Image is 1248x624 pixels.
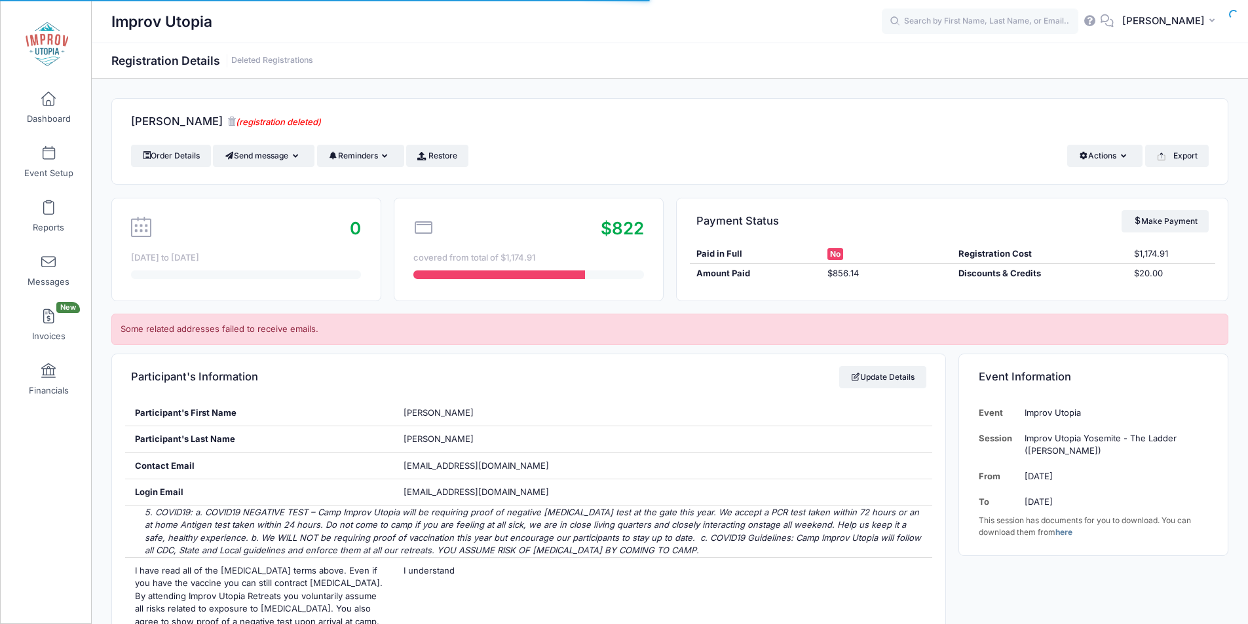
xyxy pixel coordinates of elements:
[690,267,821,280] div: Amount Paid
[979,515,1209,538] div: This session has documents for you to download. You can download them from
[125,479,394,505] div: Login Email
[1018,489,1208,515] td: [DATE]
[32,331,66,342] span: Invoices
[953,267,1127,280] div: Discounts & Credits
[1122,210,1209,232] a: Make Payment
[125,506,933,557] div: 5. COVID19: a. COVID19 NEGATIVE TEST – Camp Improv Utopia will be requiring proof of negative [ME...
[601,218,644,238] span: $822
[404,486,567,499] span: [EMAIL_ADDRESS][DOMAIN_NAME]
[111,54,313,67] h1: Registration Details
[27,113,71,124] span: Dashboard
[1127,248,1215,261] div: $1,174.91
[231,56,313,65] a: Deleted Registrations
[18,248,80,293] a: Messages
[413,251,643,265] div: covered from total of $1,174.91
[404,407,474,418] span: [PERSON_NAME]
[690,248,821,261] div: Paid in Full
[1018,400,1208,426] td: Improv Utopia
[18,139,80,185] a: Event Setup
[125,426,394,452] div: Participant's Last Name
[18,193,80,239] a: Reports
[29,385,69,396] span: Financials
[1067,145,1143,167] button: Actions
[696,202,779,240] h4: Payment Status
[18,356,80,402] a: Financials
[1114,7,1228,37] button: [PERSON_NAME]
[979,489,1019,515] td: To
[131,103,321,141] h4: [PERSON_NAME]
[24,168,73,179] span: Event Setup
[406,145,468,167] a: Restore
[839,366,926,388] a: Update Details
[18,302,80,348] a: InvoicesNew
[33,222,64,233] span: Reports
[1055,527,1072,537] a: here
[1127,267,1215,280] div: $20.00
[1122,14,1205,28] span: [PERSON_NAME]
[111,7,212,37] h1: Improv Utopia
[111,314,1228,345] div: Some related addresses failed to receive emails.
[28,276,69,287] span: Messages
[821,267,952,280] div: $856.14
[979,400,1019,426] td: Event
[882,9,1078,35] input: Search by First Name, Last Name, or Email...
[979,426,1019,464] td: Session
[1018,426,1208,464] td: Improv Utopia Yosemite - The Ladder ([PERSON_NAME])
[22,20,71,69] img: Improv Utopia
[1018,464,1208,489] td: [DATE]
[404,433,474,444] span: [PERSON_NAME]
[125,400,394,426] div: Participant's First Name
[979,464,1019,489] td: From
[227,117,321,128] small: (registration deleted)
[827,248,843,260] span: No
[213,145,314,167] button: Send message
[56,302,80,313] span: New
[131,251,361,265] div: [DATE] to [DATE]
[131,145,211,167] a: Order Details
[125,453,394,479] div: Contact Email
[953,248,1127,261] div: Registration Cost
[979,358,1071,395] h4: Event Information
[1145,145,1209,167] button: Export
[1,14,92,76] a: Improv Utopia
[350,218,361,238] span: 0
[317,145,404,167] button: Reminders
[131,358,258,395] h4: Participant's Information
[404,460,549,471] span: [EMAIL_ADDRESS][DOMAIN_NAME]
[404,565,455,576] span: I understand
[18,84,80,130] a: Dashboard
